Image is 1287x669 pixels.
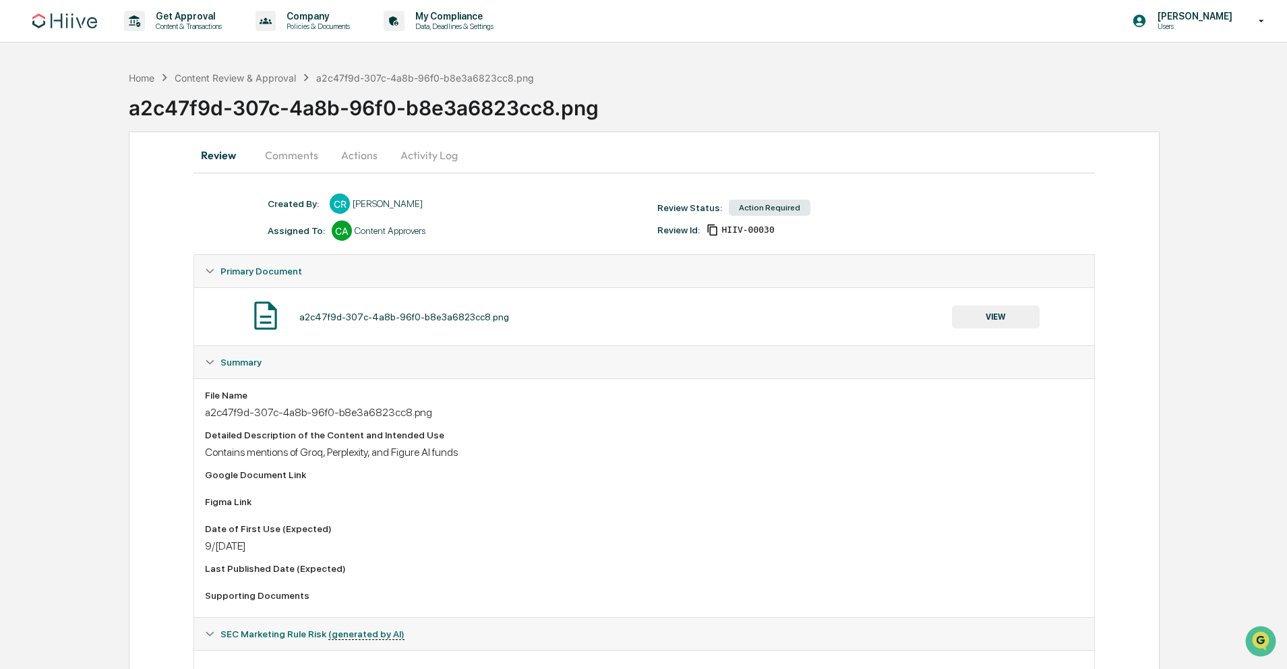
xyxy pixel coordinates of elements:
div: Last Published Date (Expected) [205,563,1083,574]
p: Policies & Documents [276,22,357,31]
button: Comments [254,139,329,171]
div: Action Required [729,200,810,216]
div: 🗄️ [98,171,109,182]
img: 1746055101610-c473b297-6a78-478c-a979-82029cc54cd1 [13,103,38,127]
span: Data Lookup [27,196,85,209]
div: Contains mentions of Groq, Perplexity, and Figure AI funds [205,446,1083,459]
span: Summary [220,357,262,368]
div: a2c47f9d-307c-4a8b-96f0-b8e3a6823cc8.png [205,406,1083,419]
u: (generated by AI) [328,629,405,640]
img: logo [32,13,97,28]
span: Preclearance [27,170,87,183]
a: 🗄️Attestations [92,165,173,189]
button: Review [193,139,254,171]
div: Home [129,72,154,84]
button: Activity Log [390,139,469,171]
div: Review Id: [657,225,700,235]
p: Content & Transactions [145,22,229,31]
div: We're available if you need us! [46,117,171,127]
div: Content Approvers [355,225,425,236]
div: 9/[DATE] [205,540,1083,552]
p: How can we help? [13,28,245,50]
span: SEC Marketing Rule Risk [220,629,405,639]
a: 🔎Data Lookup [8,190,90,214]
p: Data, Deadlines & Settings [405,22,500,31]
a: Powered byPylon [95,228,163,239]
div: [PERSON_NAME] [353,198,423,209]
iframe: Open customer support [1244,624,1280,661]
p: [PERSON_NAME] [1147,11,1239,22]
button: Actions [329,139,390,171]
div: Google Document Link [205,469,1083,480]
div: Primary Document [194,255,1094,287]
div: CA [332,221,352,241]
div: Review Status: [657,202,722,213]
div: Primary Document [194,287,1094,345]
button: Start new chat [229,107,245,123]
div: File Name [205,390,1083,401]
img: Document Icon [249,299,282,332]
div: a2c47f9d-307c-4a8b-96f0-b8e3a6823cc8.png [129,85,1287,120]
div: a2c47f9d-307c-4a8b-96f0-b8e3a6823cc8.png [316,72,534,84]
span: Pylon [134,229,163,239]
p: Get Approval [145,11,229,22]
span: Attestations [111,170,167,183]
div: Summary [194,346,1094,378]
p: Company [276,11,357,22]
div: Detailed Description of the Content and Intended Use [205,430,1083,440]
div: Date of First Use (Expected) [205,523,1083,534]
div: secondary tabs example [193,139,1094,171]
div: Figma Link [205,496,1083,507]
a: 🖐️Preclearance [8,165,92,189]
div: Summary [194,378,1094,617]
div: Start new chat [46,103,221,117]
div: a2c47f9d-307c-4a8b-96f0-b8e3a6823cc8.png [299,312,509,322]
p: My Compliance [405,11,500,22]
div: 🖐️ [13,171,24,182]
div: Content Review & Approval [175,72,296,84]
div: SEC Marketing Rule Risk (generated by AI) [194,618,1094,650]
button: VIEW [952,306,1040,328]
p: Users [1147,22,1239,31]
div: CR [330,194,350,214]
span: Primary Document [220,266,302,277]
div: Assigned To: [268,225,325,236]
span: 47126501-ecc3-4c88-9efb-8c99d5c333e0 [721,225,774,235]
div: Supporting Documents [205,590,1083,601]
div: Created By: ‎ ‎ [268,198,323,209]
div: 🔎 [13,197,24,208]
